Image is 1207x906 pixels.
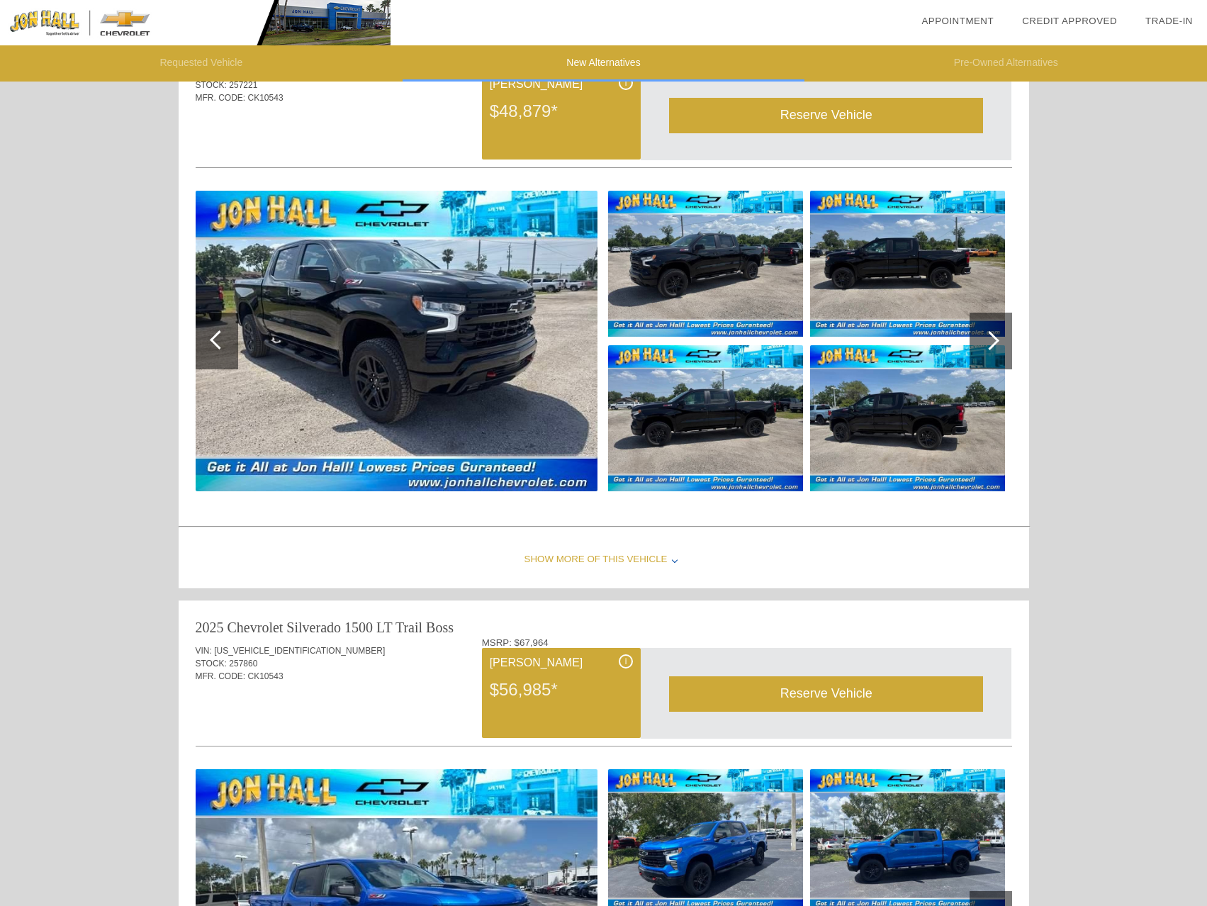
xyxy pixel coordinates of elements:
[608,345,803,491] img: 3.jpg
[196,646,212,656] span: VIN:
[669,676,983,711] div: Reserve Vehicle
[669,98,983,133] div: Reserve Vehicle
[214,646,385,656] span: [US_VEHICLE_IDENTIFICATION_NUMBER]
[490,671,633,708] div: $56,985*
[196,659,227,669] span: STOCK:
[196,125,1012,148] div: Quoted on [DATE] 2:31:31 PM
[482,637,1012,648] div: MSRP: $67,964
[179,532,1029,588] div: Show More of this Vehicle
[810,345,1005,491] img: 5.jpg
[376,617,454,637] div: LT Trail Boss
[608,191,803,337] img: 2.jpg
[196,704,1012,727] div: Quoted on [DATE] 2:31:31 PM
[619,654,633,669] div: i
[196,93,246,103] span: MFR. CODE:
[248,671,283,681] span: CK10543
[804,45,1207,82] li: Pre-Owned Alternatives
[196,191,597,491] img: 1.jpg
[921,16,994,26] a: Appointment
[248,93,283,103] span: CK10543
[490,93,633,130] div: $48,879*
[490,654,633,671] div: [PERSON_NAME]
[810,191,1005,337] img: 4.jpg
[196,671,246,681] span: MFR. CODE:
[403,45,805,82] li: New Alternatives
[1022,16,1117,26] a: Credit Approved
[229,659,257,669] span: 257860
[1145,16,1193,26] a: Trade-In
[196,617,374,637] div: 2025 Chevrolet Silverado 1500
